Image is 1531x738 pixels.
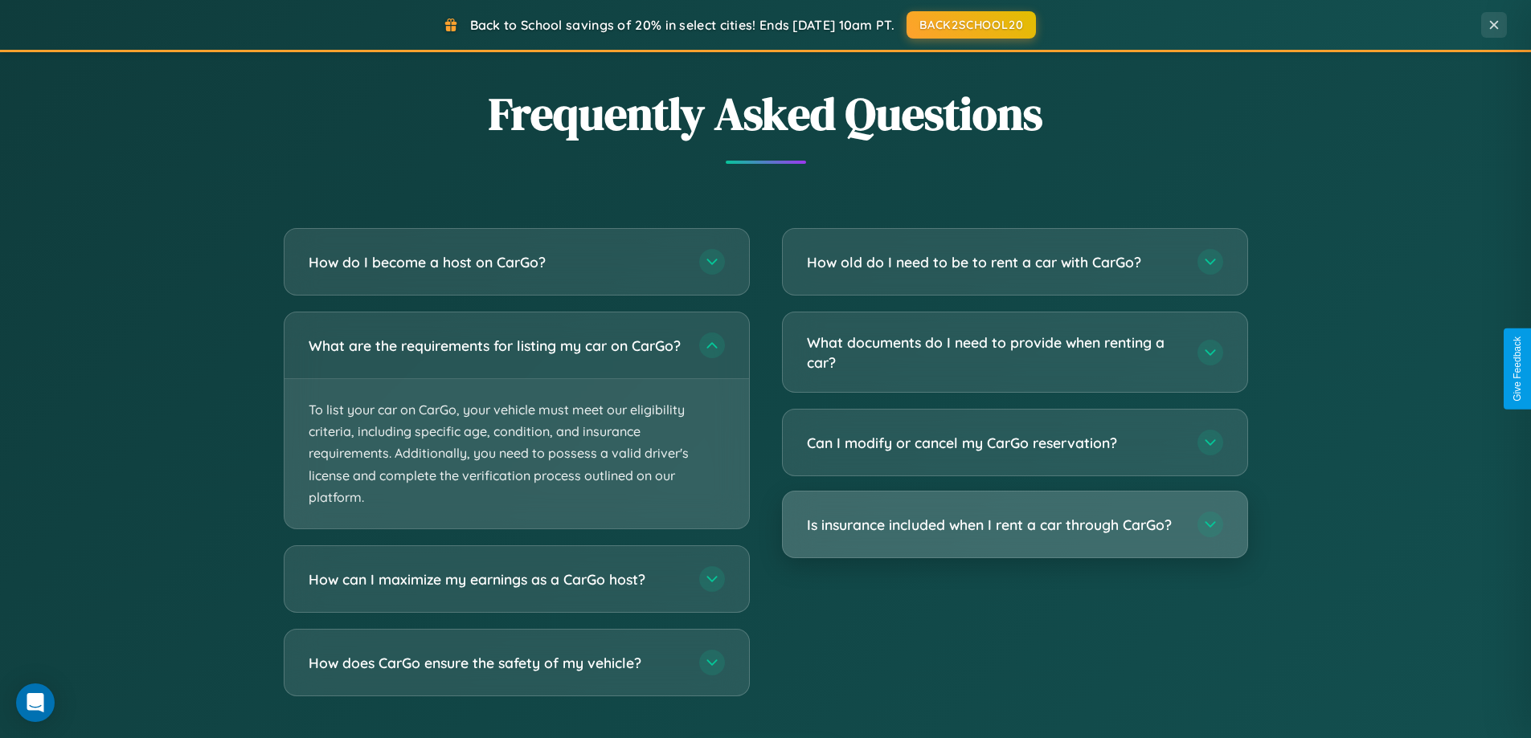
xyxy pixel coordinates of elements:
button: BACK2SCHOOL20 [907,11,1036,39]
h3: How do I become a host on CarGo? [309,252,683,272]
h2: Frequently Asked Questions [284,83,1248,145]
h3: How old do I need to be to rent a car with CarGo? [807,252,1181,272]
span: Back to School savings of 20% in select cities! Ends [DATE] 10am PT. [470,17,894,33]
h3: How can I maximize my earnings as a CarGo host? [309,569,683,589]
h3: What are the requirements for listing my car on CarGo? [309,336,683,356]
div: Give Feedback [1512,336,1523,402]
h3: What documents do I need to provide when renting a car? [807,332,1181,372]
p: To list your car on CarGo, your vehicle must meet our eligibility criteria, including specific ag... [285,379,749,528]
div: Open Intercom Messenger [16,683,55,722]
h3: Can I modify or cancel my CarGo reservation? [807,433,1181,453]
h3: Is insurance included when I rent a car through CarGo? [807,515,1181,535]
h3: How does CarGo ensure the safety of my vehicle? [309,653,683,673]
